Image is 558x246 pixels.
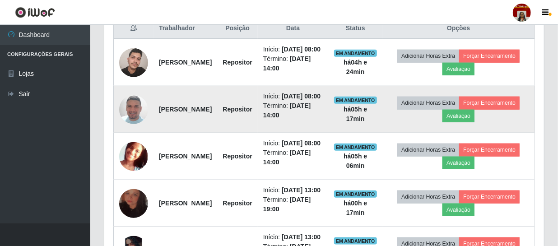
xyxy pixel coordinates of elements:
[119,178,148,229] img: 1722822198849.jpeg
[263,148,323,167] li: Término:
[397,97,459,109] button: Adicionar Horas Extra
[334,144,377,151] span: EM ANDAMENTO
[217,18,257,39] th: Posição
[119,142,148,171] img: 1749344937070.jpeg
[334,190,377,198] span: EM ANDAMENTO
[263,186,323,195] li: Início:
[263,92,323,101] li: Início:
[334,97,377,104] span: EM ANDAMENTO
[263,195,323,214] li: Término:
[344,59,367,75] strong: há 04 h e 24 min
[459,50,520,62] button: Forçar Encerramento
[223,200,252,207] strong: Repositor
[442,204,474,216] button: Avaliação
[282,93,321,100] time: [DATE] 08:00
[263,139,323,148] li: Início:
[159,200,212,207] strong: [PERSON_NAME]
[397,190,459,203] button: Adicionar Horas Extra
[159,59,212,66] strong: [PERSON_NAME]
[159,153,212,160] strong: [PERSON_NAME]
[344,106,367,122] strong: há 05 h e 17 min
[442,63,474,75] button: Avaliação
[382,18,535,39] th: Opções
[442,157,474,169] button: Avaliação
[263,54,323,73] li: Término:
[223,153,252,160] strong: Repositor
[263,45,323,54] li: Início:
[344,153,367,169] strong: há 05 h e 06 min
[15,7,55,18] img: CoreUI Logo
[282,186,321,194] time: [DATE] 13:00
[459,144,520,156] button: Forçar Encerramento
[263,232,323,242] li: Início:
[344,200,367,216] strong: há 00 h e 17 min
[258,18,328,39] th: Data
[119,84,148,135] img: 1748899512620.jpeg
[263,101,323,120] li: Término:
[442,110,474,122] button: Avaliação
[397,144,459,156] button: Adicionar Horas Extra
[334,50,377,57] span: EM ANDAMENTO
[153,18,217,39] th: Trabalhador
[223,106,252,113] strong: Repositor
[334,237,377,245] span: EM ANDAMENTO
[282,233,321,241] time: [DATE] 13:00
[282,139,321,147] time: [DATE] 08:00
[459,190,520,203] button: Forçar Encerramento
[119,43,148,82] img: 1734815809849.jpeg
[223,59,252,66] strong: Repositor
[328,18,382,39] th: Status
[159,106,212,113] strong: [PERSON_NAME]
[282,46,321,53] time: [DATE] 08:00
[459,97,520,109] button: Forçar Encerramento
[397,50,459,62] button: Adicionar Horas Extra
